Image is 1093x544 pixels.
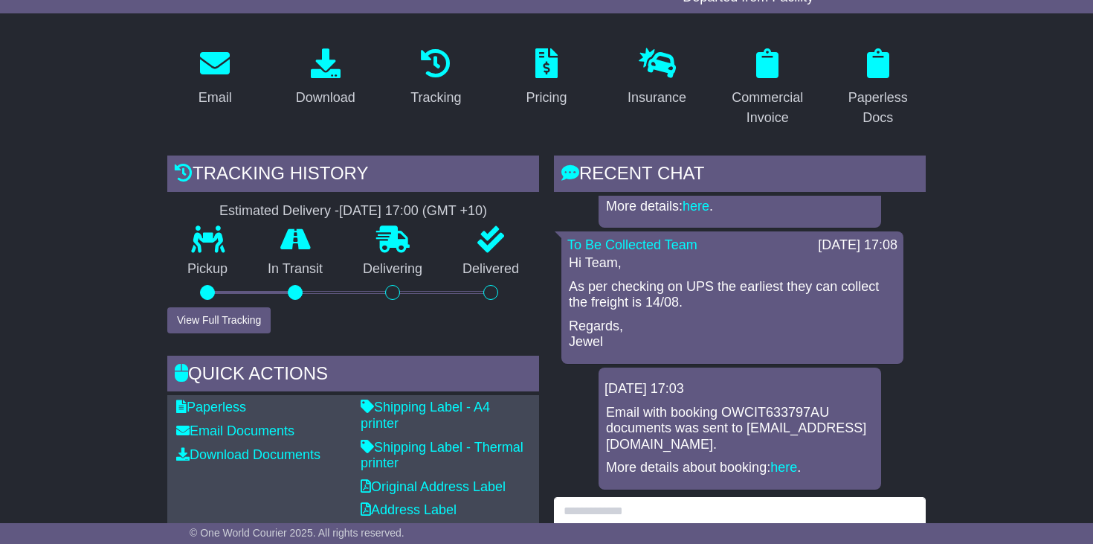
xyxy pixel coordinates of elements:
[442,261,539,278] p: Delivered
[248,261,343,278] p: In Transit
[554,156,926,196] div: RECENT CHAT
[729,88,806,128] div: Commercial Invoice
[628,88,686,108] div: Insurance
[176,447,320,462] a: Download Documents
[720,43,816,133] a: Commercial Invoice
[683,199,709,214] a: here
[569,279,896,311] p: As per checking on UPS the earliest they can collect the freight is 14/08.
[189,43,242,113] a: Email
[604,381,875,397] div: [DATE] 17:03
[830,43,926,133] a: Paperless Docs
[361,400,490,431] a: Shipping Label - A4 printer
[818,237,897,254] div: [DATE] 17:08
[199,88,232,108] div: Email
[361,502,457,517] a: Address Label
[190,527,404,539] span: © One World Courier 2025. All rights reserved.
[343,261,442,278] p: Delivering
[176,423,294,438] a: Email Documents
[401,43,471,113] a: Tracking
[526,88,567,108] div: Pricing
[770,460,797,475] a: here
[839,88,916,128] div: Paperless Docs
[569,255,896,272] p: Hi Team,
[286,43,365,113] a: Download
[606,405,874,453] p: Email with booking OWCIT633797AU documents was sent to [EMAIL_ADDRESS][DOMAIN_NAME].
[167,203,539,220] div: Estimated Delivery -
[167,261,248,278] p: Pickup
[517,43,577,113] a: Pricing
[339,203,487,220] div: [DATE] 17:00 (GMT +10)
[361,479,506,494] a: Original Address Label
[569,319,896,351] p: Regards, Jewel
[606,199,874,215] p: More details: .
[361,440,523,471] a: Shipping Label - Thermal printer
[167,356,539,396] div: Quick Actions
[296,88,355,108] div: Download
[606,460,874,476] p: More details about booking: .
[167,307,271,333] button: View Full Tracking
[167,156,539,196] div: Tracking history
[176,400,246,415] a: Paperless
[410,88,461,108] div: Tracking
[618,43,696,113] a: Insurance
[567,237,697,252] a: To Be Collected Team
